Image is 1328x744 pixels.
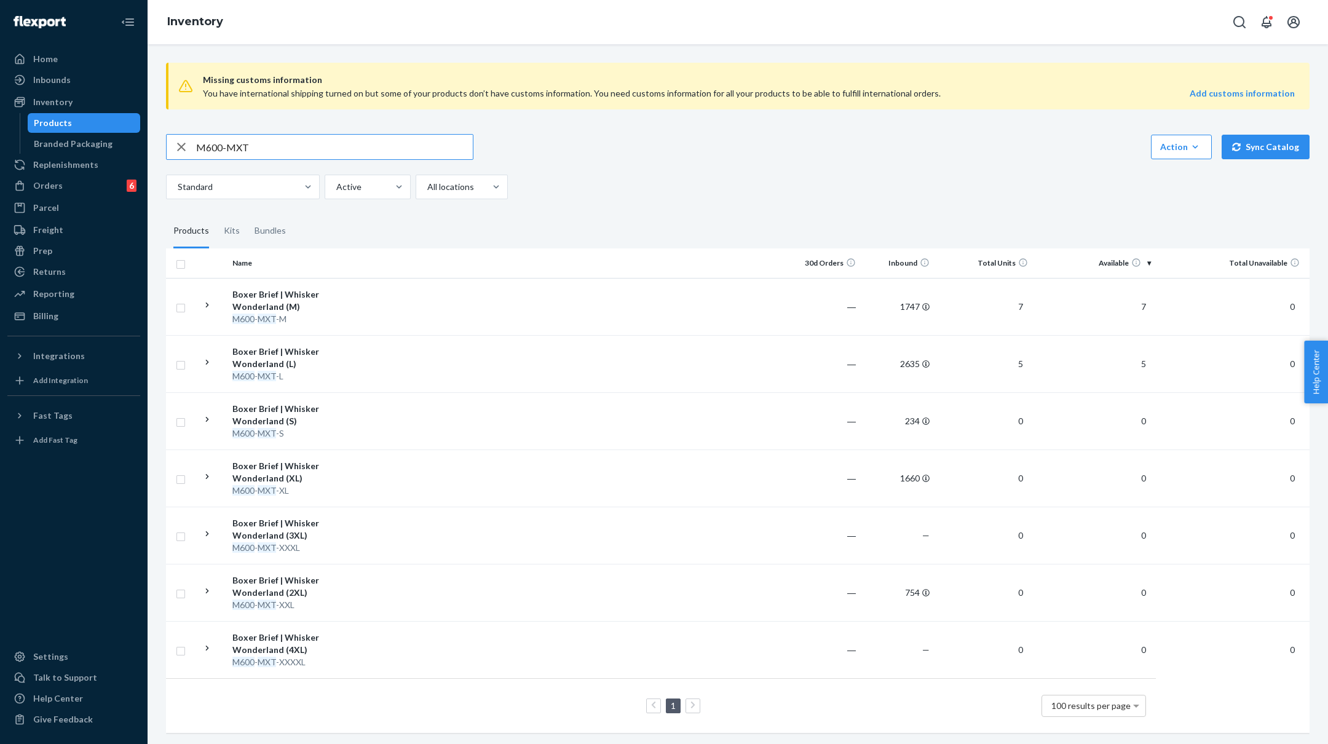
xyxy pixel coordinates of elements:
a: Page 1 is your current page [668,700,678,711]
a: Returns [7,262,140,282]
div: Home [33,53,58,65]
span: 0 [1013,530,1028,540]
a: Inbounds [7,70,140,90]
div: Action [1160,141,1203,153]
a: Replenishments [7,155,140,175]
button: Close Navigation [116,10,140,34]
span: 0 [1013,644,1028,655]
span: 5 [1136,358,1151,369]
span: 0 [1013,416,1028,426]
div: Boxer Brief | Whisker Wonderland (4XL) [232,631,361,656]
div: Orders [33,180,63,192]
span: 0 [1136,530,1151,540]
input: Search inventory by name or sku [196,135,473,159]
a: Freight [7,220,140,240]
div: Products [34,117,72,129]
em: M600 [232,485,255,496]
span: 0 [1285,530,1300,540]
em: M600 [232,428,255,438]
ol: breadcrumbs [157,4,233,40]
a: Inventory [167,15,223,28]
button: Help Center [1304,341,1328,403]
a: Help Center [7,689,140,708]
th: Total Units [935,248,1033,278]
th: 30d Orders [787,248,861,278]
button: Open Search Box [1227,10,1252,34]
td: ― [787,449,861,507]
div: Talk to Support [33,671,97,684]
div: Bundles [255,214,286,248]
div: - -XL [232,485,361,497]
td: ― [787,335,861,392]
div: Returns [33,266,66,278]
td: 1660 [861,449,935,507]
span: 100 results per page [1051,700,1131,711]
span: 7 [1013,301,1028,312]
span: 0 [1136,644,1151,655]
em: M600 [232,657,255,667]
div: - -XXL [232,599,361,611]
div: Billing [33,310,58,322]
a: Products [28,113,141,133]
div: Fast Tags [33,410,73,422]
td: ― [787,621,861,678]
td: 234 [861,392,935,449]
td: ― [787,392,861,449]
a: Add Integration [7,371,140,390]
div: Boxer Brief | Whisker Wonderland (2XL) [232,574,361,599]
div: - -XXXL [232,542,361,554]
td: 2635 [861,335,935,392]
em: MXT [258,314,276,324]
a: Branded Packaging [28,134,141,154]
div: Branded Packaging [34,138,113,150]
button: Sync Catalog [1222,135,1310,159]
span: 0 [1013,587,1028,598]
a: Home [7,49,140,69]
button: Open notifications [1254,10,1279,34]
a: Add customs information [1190,87,1295,100]
a: Settings [7,647,140,667]
div: Boxer Brief | Whisker Wonderland (3XL) [232,517,361,542]
a: Inventory [7,92,140,112]
span: 0 [1136,473,1151,483]
span: 0 [1013,473,1028,483]
a: Add Fast Tag [7,430,140,450]
td: 1747 [861,278,935,335]
span: 5 [1013,358,1028,369]
div: Replenishments [33,159,98,171]
button: Give Feedback [7,710,140,729]
span: 0 [1285,358,1300,369]
div: Boxer Brief | Whisker Wonderland (M) [232,288,361,313]
div: Add Integration [33,375,88,386]
a: Billing [7,306,140,326]
span: 0 [1136,416,1151,426]
span: 0 [1136,587,1151,598]
input: Active [335,181,336,193]
div: Inbounds [33,74,71,86]
button: Open account menu [1281,10,1306,34]
div: Products [173,214,209,248]
div: Prep [33,245,52,257]
div: 6 [127,180,136,192]
em: M600 [232,371,255,381]
div: - -S [232,427,361,440]
div: You have international shipping turned on but some of your products don’t have customs informatio... [203,87,1077,100]
div: Give Feedback [33,713,93,726]
em: MXT [258,600,276,610]
td: 754 [861,564,935,621]
div: Parcel [33,202,59,214]
em: MXT [258,542,276,553]
input: All locations [426,181,427,193]
span: 0 [1285,416,1300,426]
a: Talk to Support [7,668,140,687]
div: Boxer Brief | Whisker Wonderland (S) [232,403,361,427]
em: MXT [258,371,276,381]
span: 0 [1285,644,1300,655]
button: Action [1151,135,1212,159]
a: Prep [7,241,140,261]
input: Standard [176,181,178,193]
em: MXT [258,428,276,438]
button: Fast Tags [7,406,140,425]
span: Missing customs information [203,73,1295,87]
